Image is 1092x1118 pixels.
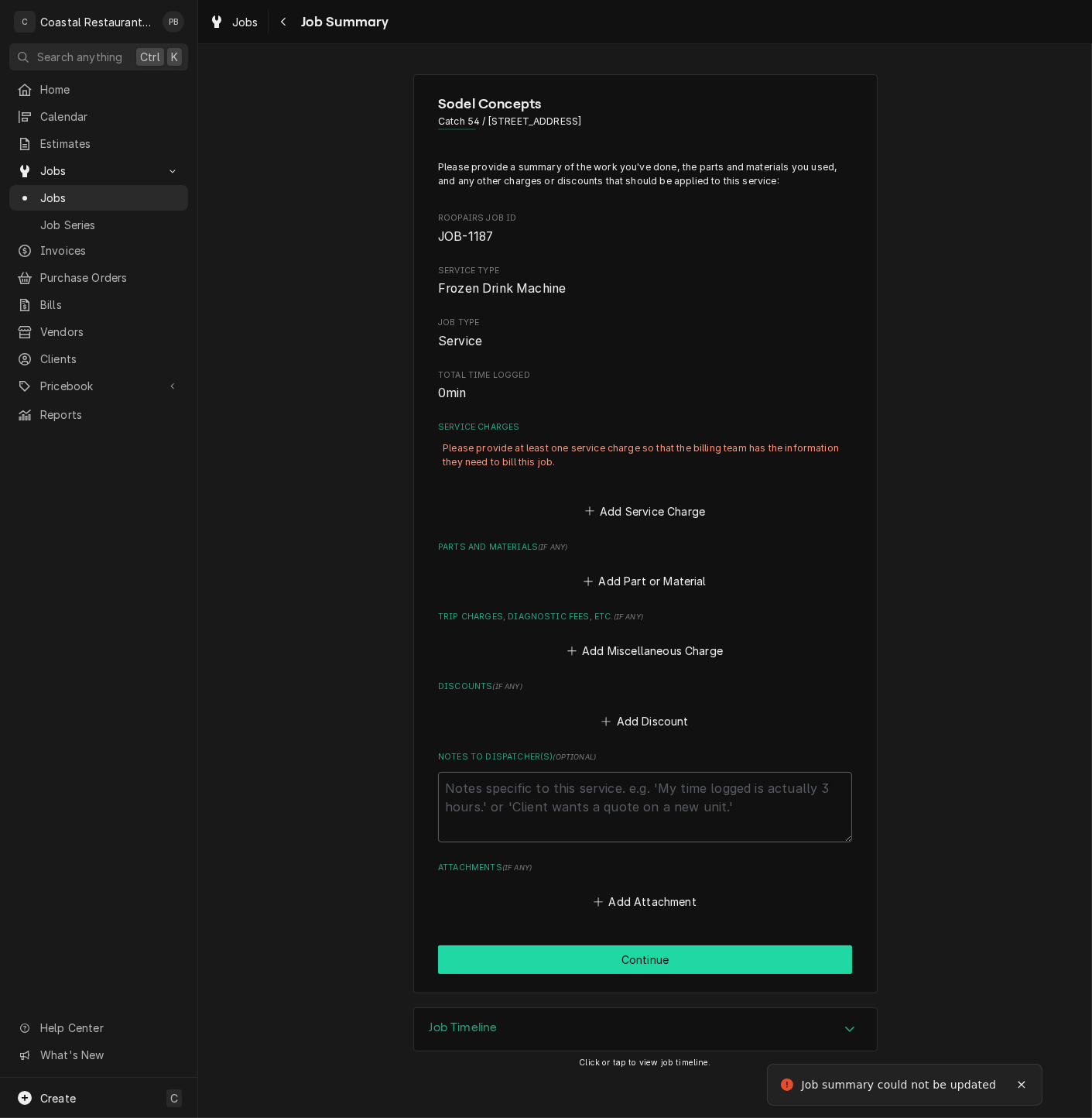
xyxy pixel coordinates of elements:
div: Button Group Row [438,945,852,974]
span: Calendar [40,108,180,125]
span: Home [40,81,180,98]
div: Accordion Header [414,1008,877,1051]
span: Service [438,334,482,348]
button: Continue [438,945,852,974]
span: Service Type [438,279,852,298]
a: Calendar [9,104,188,129]
a: Job Series [9,212,188,238]
button: Add Miscellaneous Charge [564,640,725,662]
span: Pricebook [40,378,157,394]
span: Total Time Logged [438,384,852,403]
div: Attachments [438,862,852,913]
span: Click or tap to view job timeline. [579,1058,710,1068]
span: Job Summary [296,12,389,33]
span: 0min [438,386,467,400]
span: Estimates [40,135,180,152]
span: Ctrl [140,49,160,65]
label: Service Charges [438,421,852,434]
div: Job Summary Form [413,74,878,994]
div: Job Summary [438,160,852,913]
span: Search anything [37,49,122,65]
span: Name [438,94,852,115]
span: Address [438,115,852,129]
a: Go to Help Center [9,1015,188,1041]
span: Roopairs Job ID [438,212,852,225]
span: Purchase Orders [40,269,180,286]
span: ( if any ) [502,863,532,872]
p: Please provide a summary of the work you've done, the parts and materials you used, and any other... [438,160,852,189]
div: Notes to Dispatcher(s) [438,751,852,842]
a: Go to Pricebook [9,373,188,399]
button: Add Part or Material [581,570,709,592]
span: C [170,1090,178,1106]
a: Estimates [9,131,188,156]
div: Phill Blush's Avatar [163,11,184,33]
div: Job Type [438,317,852,350]
div: Roopairs Job ID [438,212,852,245]
span: JOB-1187 [438,229,493,244]
button: Accordion Details Expand Trigger [414,1008,877,1051]
label: Discounts [438,681,852,693]
span: ( if any ) [492,682,522,691]
span: Jobs [40,163,157,179]
h3: Job Timeline [430,1020,498,1035]
div: Discounts [438,681,852,732]
a: Jobs [9,185,188,211]
a: Vendors [9,319,188,345]
a: Home [9,77,188,102]
a: Invoices [9,238,188,263]
label: Trip Charges, Diagnostic Fees, etc. [438,611,852,623]
span: ( if any ) [538,543,567,551]
span: Vendors [40,324,180,340]
span: Reports [40,406,180,423]
a: Go to Jobs [9,158,188,183]
span: K [171,49,178,65]
a: Go to What's New [9,1042,188,1068]
span: Job Series [40,217,180,233]
span: Clients [40,351,180,367]
span: Roopairs Job ID [438,228,852,246]
span: Service Type [438,265,852,277]
button: Add Service Charge [582,500,707,522]
label: Attachments [438,862,852,874]
label: Parts and Materials [438,541,852,554]
button: Add Discount [599,710,691,732]
span: Help Center [40,1020,179,1036]
div: Service Type [438,265,852,298]
div: Field Errors [438,437,852,475]
button: Navigate back [272,9,296,34]
button: Add Attachment [591,891,700,913]
div: Total Time Logged [438,369,852,403]
div: Service Charges [438,421,852,522]
div: C [14,11,36,33]
span: Jobs [40,190,180,206]
a: Purchase Orders [9,265,188,290]
button: Search anythingCtrlK [9,43,188,70]
div: Trip Charges, Diagnostic Fees, etc. [438,611,852,662]
span: Bills [40,297,180,313]
label: Notes to Dispatcher(s) [438,751,852,763]
span: ( if any ) [614,612,643,621]
span: Jobs [232,14,258,30]
span: Frozen Drink Machine [438,281,566,296]
span: Job Type [438,317,852,329]
span: Total Time Logged [438,369,852,382]
span: ( optional ) [553,753,597,761]
div: Client Information [438,94,852,141]
a: Clients [9,346,188,372]
span: Job Type [438,332,852,351]
div: PB [163,11,184,33]
a: Reports [9,402,188,427]
a: Bills [9,292,188,317]
span: Invoices [40,242,180,259]
span: What's New [40,1047,179,1063]
a: Jobs [203,9,265,35]
div: Job Timeline [413,1007,878,1052]
div: Coastal Restaurant Repair [40,14,154,30]
span: Create [40,1092,76,1105]
div: Button Group [438,945,852,974]
div: Parts and Materials [438,541,852,592]
div: Job summary could not be updated [802,1077,998,1093]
